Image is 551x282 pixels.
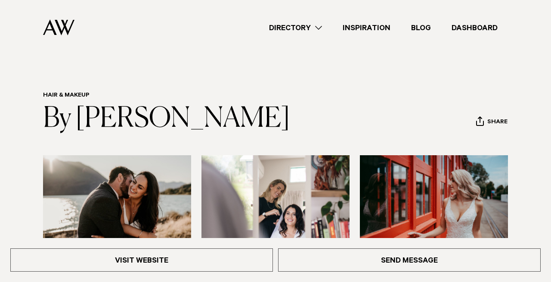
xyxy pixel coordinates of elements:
a: Send Message [278,248,541,272]
a: Blog [401,22,441,34]
a: By [PERSON_NAME] [43,105,290,133]
span: Share [487,119,508,127]
img: Auckland Weddings Logo [43,19,74,35]
button: Share [476,116,508,129]
a: Directory [259,22,332,34]
a: Inspiration [332,22,401,34]
a: Visit Website [10,248,273,272]
a: Dashboard [441,22,508,34]
a: Hair & Makeup [43,92,90,99]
